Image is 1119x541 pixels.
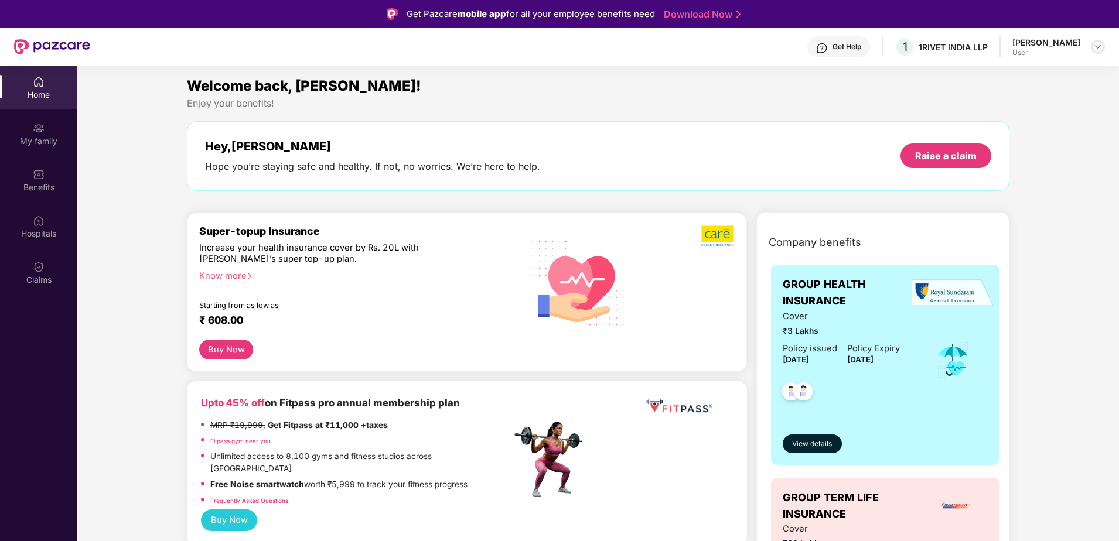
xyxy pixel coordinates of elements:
[205,160,540,173] div: Hope you’re staying safe and healthy. If not, no worries. We’re here to help.
[210,497,290,504] a: Frequently Asked Questions!
[783,276,918,310] span: GROUP HEALTH INSURANCE
[511,419,593,501] img: fpp.png
[199,225,511,237] div: Super-topup Insurance
[1093,42,1103,52] img: svg+xml;base64,PHN2ZyBpZD0iRHJvcGRvd24tMzJ4MzIiIHhtbG5zPSJodHRwOi8vd3d3LnczLm9yZy8yMDAwL3N2ZyIgd2...
[33,215,45,227] img: svg+xml;base64,PHN2ZyBpZD0iSG9zcGl0YWxzIiB4bWxucz0iaHR0cDovL3d3dy53My5vcmcvMjAwMC9zdmciIHdpZHRoPS...
[268,420,388,430] strong: Get Fitpass at ₹11,000 +taxes
[33,76,45,88] img: svg+xml;base64,PHN2ZyBpZD0iSG9tZSIgeG1sbnM9Imh0dHA6Ly93d3cudzMub3JnLzIwMDAvc3ZnIiB3aWR0aD0iMjAiIG...
[789,379,818,408] img: svg+xml;base64,PHN2ZyB4bWxucz0iaHR0cDovL3d3dy53My5vcmcvMjAwMC9zdmciIHdpZHRoPSI0OC45NDMiIGhlaWdodD...
[783,489,926,523] span: GROUP TERM LIFE INSURANCE
[816,42,828,54] img: svg+xml;base64,PHN2ZyBpZD0iSGVscC0zMngzMiIgeG1sbnM9Imh0dHA6Ly93d3cudzMub3JnLzIwMDAvc3ZnIiB3aWR0aD...
[934,341,972,379] img: icon
[736,8,741,20] img: Stroke
[783,355,809,364] span: [DATE]
[201,397,460,409] b: on Fitpass pro annual membership plan
[247,273,253,279] span: right
[199,301,462,309] div: Starting from as low as
[210,478,468,491] p: worth ₹5,999 to track your fitness progress
[783,522,900,536] span: Cover
[205,139,540,153] div: Hey, [PERSON_NAME]
[833,42,861,52] div: Get Help
[915,149,977,162] div: Raise a claim
[199,340,253,360] button: Buy Now
[783,325,900,338] span: ₹3 Lakhs
[201,509,257,531] button: Buy Now
[644,395,714,417] img: fppp.png
[458,8,506,19] strong: mobile app
[792,439,832,450] span: View details
[33,169,45,180] img: svg+xml;base64,PHN2ZyBpZD0iQmVuZWZpdHMiIHhtbG5zPSJodHRwOi8vd3d3LnczLm9yZy8yMDAwL3N2ZyIgd2lkdGg9Ij...
[847,355,874,364] span: [DATE]
[783,310,900,323] span: Cover
[783,434,842,453] button: View details
[210,420,265,430] del: MRP ₹19,999,
[777,379,806,408] img: svg+xml;base64,PHN2ZyB4bWxucz0iaHR0cDovL3d3dy53My5vcmcvMjAwMC9zdmciIHdpZHRoPSI0OC45NDMiIGhlaWdodD...
[941,490,973,522] img: insurerLogo
[1012,48,1080,57] div: User
[199,270,504,279] div: Know more
[847,342,900,355] div: Policy Expiry
[201,397,265,409] b: Upto 45% off
[187,77,421,94] span: Welcome back, [PERSON_NAME]!
[783,342,837,355] div: Policy issued
[33,122,45,134] img: svg+xml;base64,PHN2ZyB3aWR0aD0iMjAiIGhlaWdodD0iMjAiIHZpZXdCb3g9IjAgMCAyMCAyMCIgZmlsbD0ibm9uZSIgeG...
[210,450,511,475] p: Unlimited access to 8,100 gyms and fitness studios across [GEOGRAPHIC_DATA]
[210,480,304,489] strong: Free Noise smartwatch
[210,437,271,444] a: Fitpass gym near you
[14,39,90,54] img: New Pazcare Logo
[664,8,737,20] a: Download Now
[523,225,634,339] img: svg+xml;base64,PHN2ZyB4bWxucz0iaHR0cDovL3d3dy53My5vcmcvMjAwMC9zdmciIHhtbG5zOnhsaW5rPSJodHRwOi8vd3...
[407,7,655,21] div: Get Pazcare for all your employee benefits need
[903,40,908,54] span: 1
[919,42,988,53] div: 1RIVET INDIA LLP
[769,234,861,251] span: Company benefits
[199,242,461,265] div: Increase your health insurance cover by Rs. 20L with [PERSON_NAME]’s super top-up plan.
[701,225,735,247] img: b5dec4f62d2307b9de63beb79f102df3.png
[1012,37,1080,48] div: [PERSON_NAME]
[199,314,500,328] div: ₹ 608.00
[187,97,1009,109] div: Enjoy your benefits!
[912,279,994,307] img: insurerLogo
[33,261,45,273] img: svg+xml;base64,PHN2ZyBpZD0iQ2xhaW0iIHhtbG5zPSJodHRwOi8vd3d3LnczLm9yZy8yMDAwL3N2ZyIgd2lkdGg9IjIwIi...
[387,8,398,20] img: Logo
